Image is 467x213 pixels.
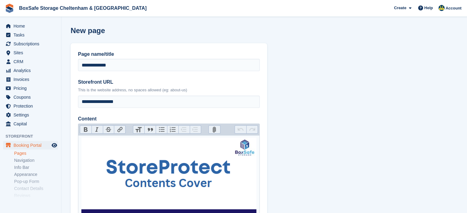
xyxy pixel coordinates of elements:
a: menu [3,102,58,110]
img: Kim Virabi [438,5,445,11]
span: Home [14,22,50,30]
span: Storefront [6,133,61,139]
span: Create [394,5,406,11]
span: Pricing [14,84,50,93]
span: Settings [14,111,50,119]
a: menu [3,93,58,101]
a: BoxSafe Storage Cheltenham & [GEOGRAPHIC_DATA] [17,3,149,13]
a: menu [3,48,58,57]
button: Bullets [156,126,167,134]
h1: New page [71,26,105,35]
button: Undo [235,126,246,134]
a: menu [3,120,58,128]
span: Subscriptions [14,40,50,48]
label: Page name/title [78,51,260,58]
button: Increase Level [190,126,201,134]
span: Coupons [14,93,50,101]
button: Link [114,126,125,134]
a: Reviews [14,193,58,199]
a: Appearance [14,172,58,177]
a: Preview store [51,142,58,149]
span: CRM [14,57,50,66]
button: Italic [91,126,103,134]
a: menu [3,66,58,75]
label: Storefront URL [78,78,260,86]
label: Content [78,115,260,123]
button: Heading [133,126,145,134]
a: menu [3,31,58,39]
a: Info Bar [14,165,58,170]
p: This is the website address, no spaces allowed (eg: about-us) [78,87,260,93]
a: menu [3,141,58,150]
a: menu [3,40,58,48]
button: Numbers [167,126,178,134]
button: Attach Files [209,126,220,134]
a: menu [3,84,58,93]
a: menu [3,111,58,119]
a: Contact Details [14,186,58,192]
a: Pages [14,150,58,156]
span: Capital [14,120,50,128]
span: Protection [14,102,50,110]
button: Redo [246,126,258,134]
a: Pop-up Form [14,179,58,184]
span: Tasks [14,31,50,39]
button: Bold [80,126,91,134]
a: menu [3,57,58,66]
span: Account [446,5,461,11]
button: Strikethrough [103,126,114,134]
span: Booking Portal [14,141,50,150]
a: Navigation [14,158,58,163]
button: Decrease Level [178,126,190,134]
span: Sites [14,48,50,57]
a: menu [3,75,58,84]
span: Invoices [14,75,50,84]
img: stora-icon-8386f47178a22dfd0bd8f6a31ec36ba5ce8667c1dd55bd0f319d3a0aa187defe.svg [5,4,14,13]
span: Analytics [14,66,50,75]
button: Quote [144,126,156,134]
span: Help [424,5,433,11]
a: menu [3,22,58,30]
